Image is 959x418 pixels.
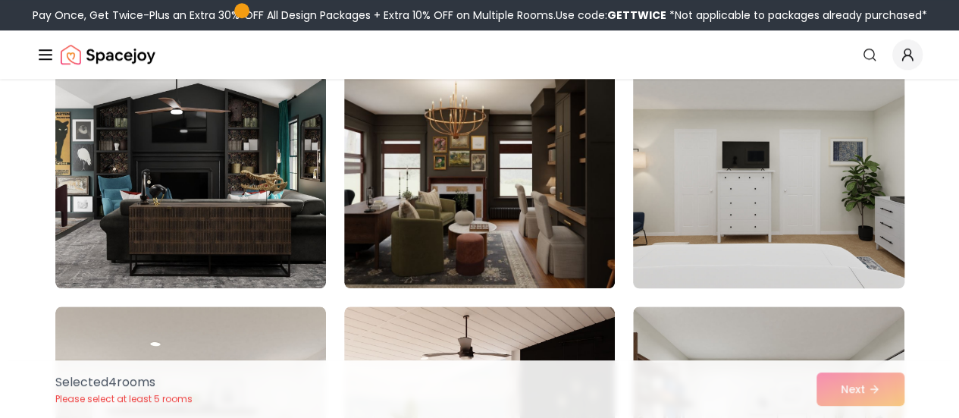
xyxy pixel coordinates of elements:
[33,8,927,23] div: Pay Once, Get Twice-Plus an Extra 30% OFF All Design Packages + Extra 10% OFF on Multiple Rooms.
[55,46,326,288] img: Room room-7
[61,39,155,70] img: Spacejoy Logo
[55,373,193,391] p: Selected 4 room s
[666,8,927,23] span: *Not applicable to packages already purchased*
[55,393,193,405] p: Please select at least 5 rooms
[61,39,155,70] a: Spacejoy
[556,8,666,23] span: Use code:
[36,30,923,79] nav: Global
[344,46,615,288] img: Room room-8
[626,39,910,294] img: Room room-9
[607,8,666,23] b: GETTWICE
